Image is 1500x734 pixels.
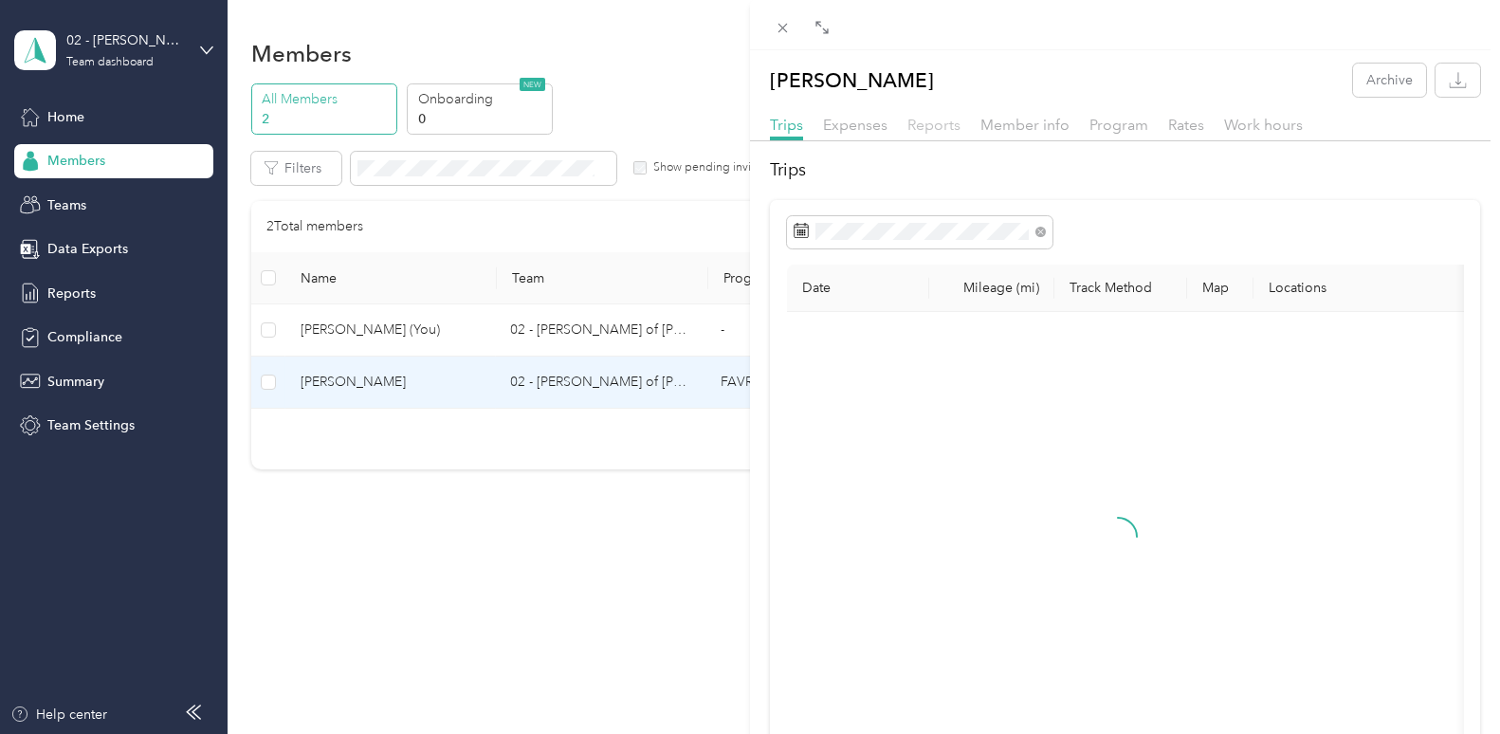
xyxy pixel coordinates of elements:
th: Mileage (mi) [929,265,1054,312]
iframe: Everlance-gr Chat Button Frame [1394,628,1500,734]
h2: Trips [770,157,1480,183]
span: Work hours [1224,116,1303,134]
span: Program [1089,116,1148,134]
span: Expenses [823,116,887,134]
th: Map [1187,265,1253,312]
th: Track Method [1054,265,1187,312]
span: Trips [770,116,803,134]
span: Reports [907,116,960,134]
th: Date [787,265,929,312]
button: Archive [1353,64,1426,97]
span: Rates [1168,116,1204,134]
span: Member info [980,116,1070,134]
p: [PERSON_NAME] [770,64,934,97]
